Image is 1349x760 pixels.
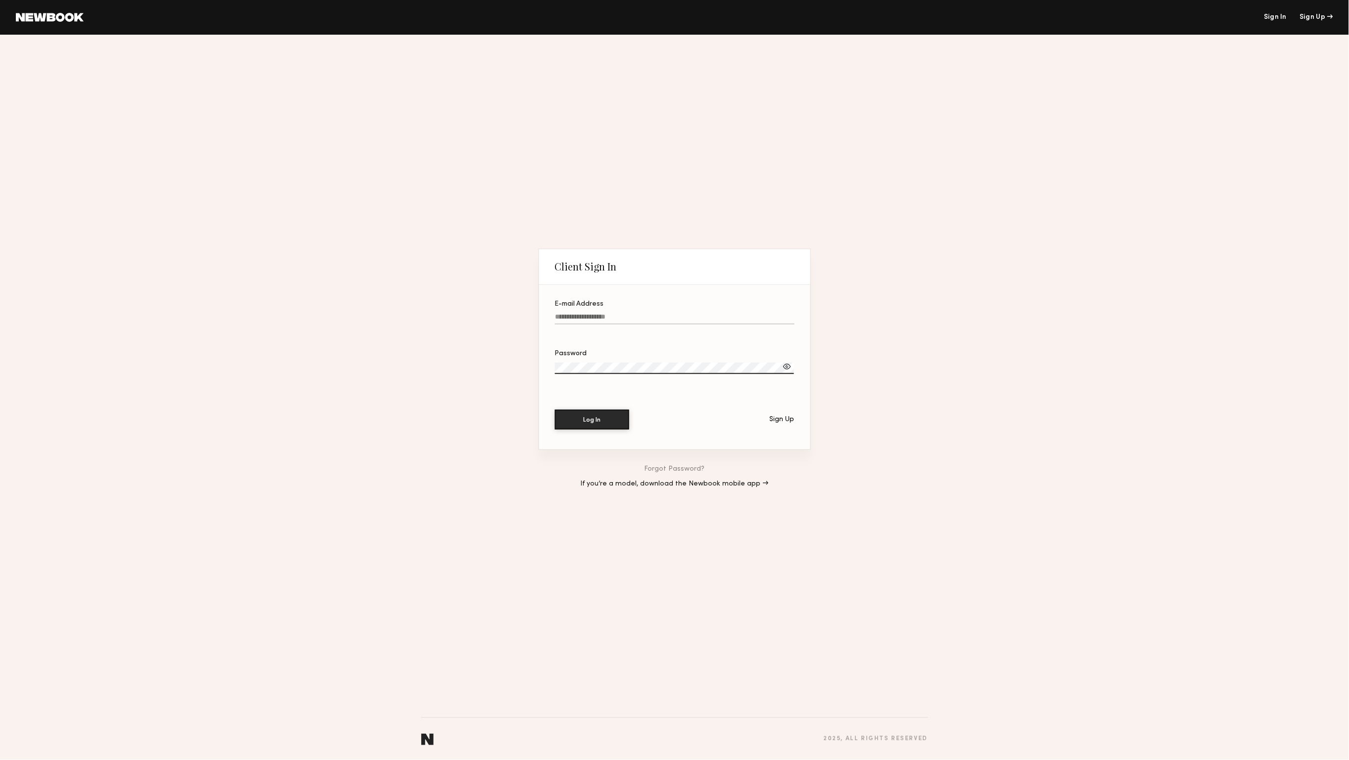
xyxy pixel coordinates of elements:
[555,363,795,374] input: Password
[555,313,795,325] input: E-mail Address
[555,350,795,357] div: Password
[555,410,629,430] button: Log In
[770,416,795,423] div: Sign Up
[555,301,795,308] div: E-mail Address
[1300,14,1333,21] div: Sign Up
[823,736,928,742] div: 2025 , all rights reserved
[645,466,705,473] a: Forgot Password?
[581,481,769,488] a: If you’re a model, download the Newbook mobile app →
[1264,14,1287,21] a: Sign In
[555,261,617,272] div: Client Sign In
